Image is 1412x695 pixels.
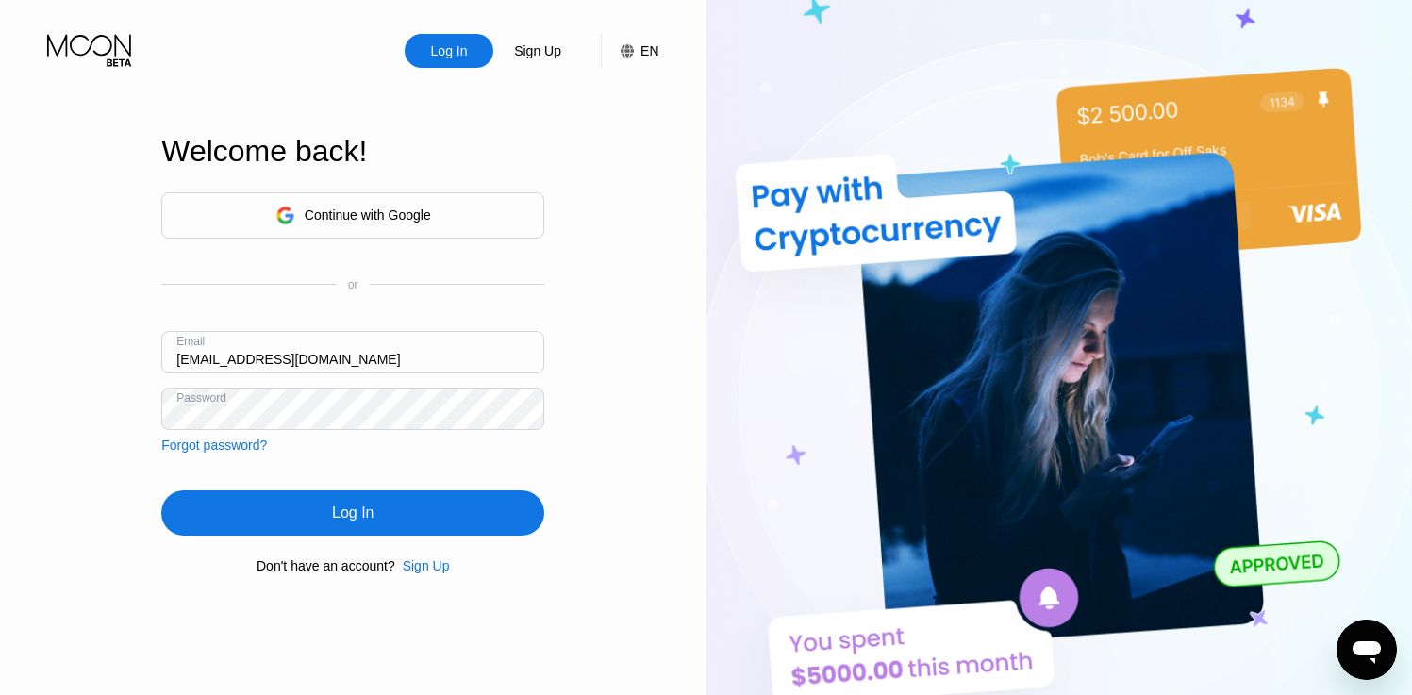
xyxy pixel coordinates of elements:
div: Sign Up [403,558,450,573]
div: Password [176,391,226,405]
div: Log In [405,34,493,68]
div: EN [640,43,658,58]
div: Email [176,335,205,348]
div: Continue with Google [305,207,431,223]
div: Welcome back! [161,134,544,169]
div: EN [601,34,658,68]
div: Forgot password? [161,438,267,453]
iframe: Schaltfläche zum Öffnen des Messaging-Fensters [1337,620,1397,680]
div: Log In [161,490,544,536]
div: Continue with Google [161,192,544,239]
div: Sign Up [493,34,582,68]
div: Sign Up [512,41,563,60]
div: Don't have an account? [257,558,395,573]
div: Log In [429,41,470,60]
div: Log In [332,504,374,522]
div: or [348,278,358,291]
div: Sign Up [395,558,450,573]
